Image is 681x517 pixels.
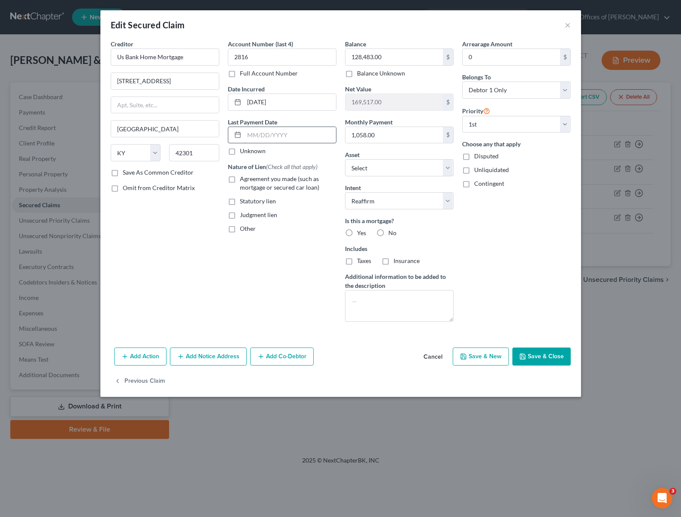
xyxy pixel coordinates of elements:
button: Add Notice Address [170,348,247,366]
span: Statutory lien [240,197,276,205]
span: Insurance [393,257,420,264]
label: Includes [345,244,454,253]
label: Last Payment Date [228,118,277,127]
input: XXXX [228,48,336,66]
span: Agreement you made (such as mortgage or secured car loan) [240,175,319,191]
input: 0.00 [345,127,443,143]
button: Add Co-Debtor [250,348,314,366]
div: $ [560,49,570,65]
label: Is this a mortgage? [345,216,454,225]
label: Monthly Payment [345,118,393,127]
button: Cancel [417,348,449,366]
span: No [388,229,396,236]
input: MM/DD/YYYY [244,127,336,143]
button: Add Action [114,348,166,366]
span: Omit from Creditor Matrix [123,184,195,191]
button: Save & New [453,348,509,366]
span: Taxes [357,257,371,264]
label: Choose any that apply [462,139,571,148]
span: (Check all that apply) [266,163,318,170]
span: Judgment lien [240,211,277,218]
input: Enter address... [111,73,219,89]
input: 0.00 [463,49,560,65]
span: Yes [357,229,366,236]
span: Other [240,225,256,232]
input: Apt, Suite, etc... [111,97,219,113]
label: Full Account Number [240,69,298,78]
span: Belongs To [462,73,491,81]
div: Edit Secured Claim [111,19,185,31]
label: Unknown [240,147,266,155]
input: Search creditor by name... [111,48,219,66]
div: $ [443,127,453,143]
input: 0.00 [345,94,443,110]
button: Save & Close [512,348,571,366]
span: Asset [345,151,360,158]
label: Balance [345,39,366,48]
iframe: Intercom live chat [652,488,672,508]
label: Date Incurred [228,85,265,94]
label: Nature of Lien [228,162,318,171]
label: Save As Common Creditor [123,168,194,177]
span: Contingent [474,180,504,187]
label: Arrearage Amount [462,39,512,48]
label: Account Number (last 4) [228,39,293,48]
label: Intent [345,183,361,192]
input: MM/DD/YYYY [244,94,336,110]
span: Unliquidated [474,166,509,173]
input: Enter city... [111,121,219,137]
label: Priority [462,106,490,116]
button: × [565,20,571,30]
span: 3 [669,488,676,495]
span: Creditor [111,40,133,48]
div: $ [443,94,453,110]
label: Net Value [345,85,371,94]
input: 0.00 [345,49,443,65]
span: Disputed [474,152,499,160]
label: Balance Unknown [357,69,405,78]
label: Additional information to be added to the description [345,272,454,290]
div: $ [443,49,453,65]
input: Enter zip... [169,144,219,161]
button: Previous Claim [114,372,165,390]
